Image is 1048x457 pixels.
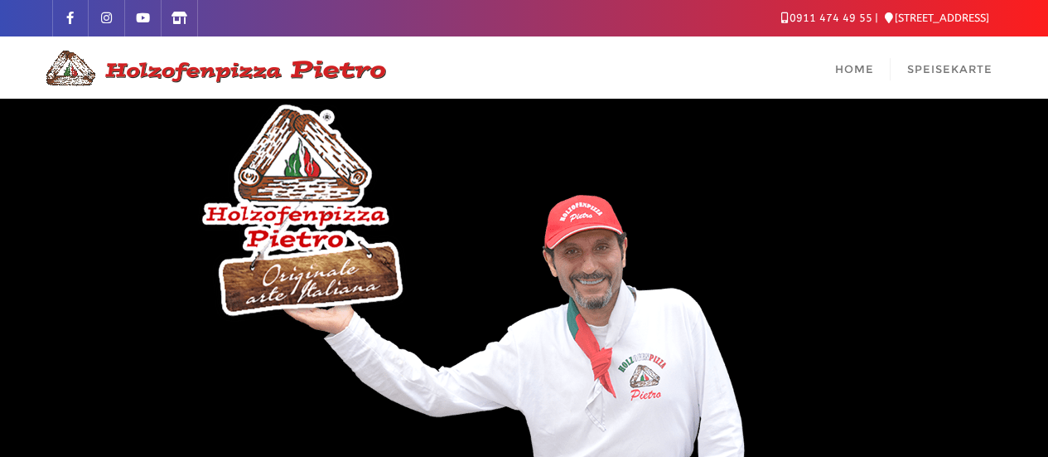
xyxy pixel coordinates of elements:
[40,48,388,88] img: Logo
[819,36,891,99] a: Home
[885,12,989,24] a: [STREET_ADDRESS]
[907,62,992,75] span: Speisekarte
[835,62,874,75] span: Home
[781,12,872,24] a: 0911 474 49 55
[891,36,1009,99] a: Speisekarte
